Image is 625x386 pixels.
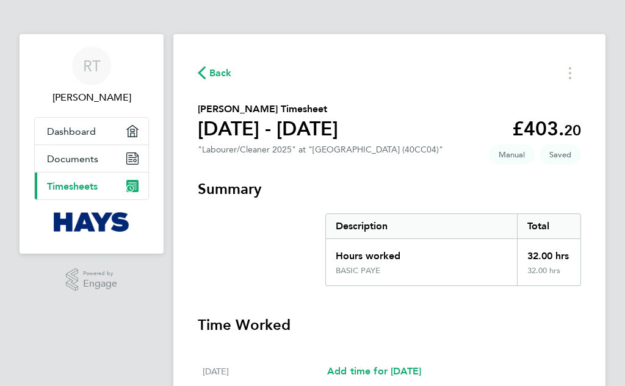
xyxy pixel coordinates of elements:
[54,212,130,232] img: hays-logo-retina.png
[83,268,117,279] span: Powered by
[198,65,232,80] button: Back
[198,116,338,141] h1: [DATE] - [DATE]
[517,239,580,266] div: 32.00 hrs
[336,266,380,276] div: BASIC PAYE
[327,365,421,377] span: Add time for [DATE]
[34,46,149,105] a: RT[PERSON_NAME]
[35,145,148,172] a: Documents
[198,102,338,116] h2: [PERSON_NAME] Timesheet
[325,213,581,286] div: Summary
[34,212,149,232] a: Go to home page
[198,145,443,155] div: "Labourer/Cleaner 2025" at "[GEOGRAPHIC_DATA] (40CC04)"
[517,266,580,285] div: 32.00 hrs
[47,153,98,165] span: Documents
[20,34,164,254] nav: Main navigation
[326,214,517,238] div: Description
[327,364,421,379] a: Add time for [DATE]
[512,117,581,140] app-decimal: £403.
[198,179,581,199] h3: Summary
[564,121,581,139] span: 20
[47,180,98,192] span: Timesheets
[198,315,581,335] h3: Time Worked
[83,58,101,74] span: RT
[35,118,148,145] a: Dashboard
[34,90,149,105] span: Robert Taylor
[326,239,517,266] div: Hours worked
[540,145,581,165] span: This timesheet is Saved.
[517,214,580,238] div: Total
[66,268,118,291] a: Powered byEngage
[489,145,535,165] span: This timesheet was manually created.
[83,279,117,289] span: Engage
[47,126,96,137] span: Dashboard
[559,63,581,82] button: Timesheets Menu
[203,364,327,379] div: [DATE]
[209,66,232,80] span: Back
[35,173,148,199] a: Timesheets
